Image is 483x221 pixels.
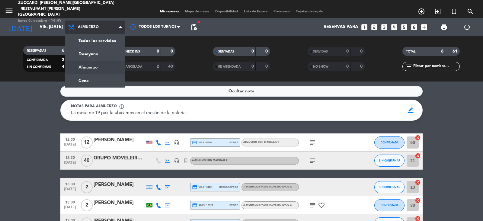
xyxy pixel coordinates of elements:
span: Notas para almuerzo [71,104,117,110]
strong: 0 [251,49,254,53]
span: border_color [405,104,417,116]
i: power_settings_new [463,24,471,31]
i: arrow_drop_down [56,24,63,31]
button: SIN CONFIRMAR [374,181,405,193]
strong: 0 [346,49,349,53]
span: 2 [81,181,93,193]
span: Mis reservas [157,10,182,13]
span: TOTAL [406,50,415,53]
span: SIN CONFIRMAR [379,185,400,189]
span: CANCELADA [123,65,142,68]
span: Mapa de mesas [182,10,212,13]
span: SIN CONFIRMAR [27,66,51,69]
span: [DATE] [62,187,78,194]
span: Lista de Espera [241,10,270,13]
button: menu [5,6,14,18]
span: [DATE] [62,161,78,168]
span: CONFIRMADA [381,203,398,207]
span: pending_actions [190,24,197,31]
i: search [467,8,474,15]
i: credit_card [192,184,197,190]
span: 13:30 [62,198,78,205]
span: fiber_manual_record [197,20,200,24]
strong: 0 [251,64,254,69]
i: cancel [415,153,421,159]
i: subject [309,157,316,164]
span: [DATE] [62,205,78,212]
i: looks_one [360,23,368,31]
a: Desayuno [65,47,125,61]
div: [PERSON_NAME] [94,136,145,144]
a: Cena [65,74,125,87]
div: LOG OUT [456,18,478,36]
span: 2 [81,199,93,211]
span: amex * 3927 [192,203,213,208]
span: Almuerzo con maridaje 1 [243,141,279,143]
i: favorite_border [318,202,325,209]
strong: 0 [360,49,364,53]
span: RE AGENDADA [218,65,241,68]
i: cancel [415,197,421,203]
i: turned_in_not [450,8,458,15]
span: 2. MENÚ DE 8 PASOS (con maridaje 2) [243,204,292,206]
span: Reservas para [324,24,358,30]
span: Disponibilidad [212,10,241,13]
span: stripe [229,203,238,207]
div: GRUPO MOVELEIRO- BEM VINO II [94,154,145,162]
span: Pre-acceso [270,10,293,13]
strong: 0 [171,49,174,53]
strong: 61 [453,49,459,53]
span: CONFIRMADA [27,59,48,62]
i: add_circle_outline [418,8,425,15]
button: CONFIRMADA [374,199,405,211]
i: subject [309,202,316,209]
i: cancel [415,135,421,141]
strong: 0 [265,49,269,53]
i: exit_to_app [434,8,441,15]
span: 12 [81,136,93,149]
strong: 6 [441,49,443,53]
i: looks_two [370,23,378,31]
span: visa * 3150 [192,184,212,190]
span: [DATE] [62,143,78,149]
span: CONFIRMADA [381,141,398,144]
span: Almuerzo con maridaje 2 [192,159,228,162]
button: SIN CONFIRMAR [374,155,405,167]
i: credit_card [192,140,197,145]
span: mercadopago [219,185,238,189]
i: looks_5 [400,23,408,31]
button: CONFIRMADA [374,136,405,149]
span: Tarjetas de regalo [293,10,326,13]
strong: 0 [346,64,349,69]
i: turned_in_not [183,158,188,163]
strong: 40 [168,64,174,69]
span: La mesa de 19 pax la ubicamos en el mesón de la galería. [71,111,187,115]
span: NO SHOW [313,65,328,68]
span: SENTADAS [218,50,234,53]
i: menu [5,6,14,15]
span: 12:30 [62,154,78,161]
i: add_box [420,23,428,31]
i: filter_list [405,63,413,70]
span: stripe [229,140,238,144]
div: [PERSON_NAME] [94,181,145,189]
strong: 6 [62,48,64,53]
i: [DATE] [5,21,37,34]
strong: 0 [265,64,269,69]
span: info_outline [119,104,124,109]
span: 12:30 [62,136,78,143]
span: Ocultar nota [229,88,254,95]
input: Filtrar por nombre... [413,63,459,70]
span: SERVIDAS [313,50,328,53]
span: 1. MENÚ DE 8 PASOS (con maridaje 1) [243,186,292,188]
i: headset_mic [174,158,179,163]
strong: 0 [360,64,364,69]
a: Todos los servicios [65,34,125,47]
a: Almuerzo [65,61,125,74]
strong: 2 [157,64,159,69]
i: looks_6 [410,23,418,31]
span: 40 [81,155,93,167]
i: looks_3 [380,23,388,31]
div: [PERSON_NAME] [94,199,145,207]
span: 13:30 [62,180,78,187]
